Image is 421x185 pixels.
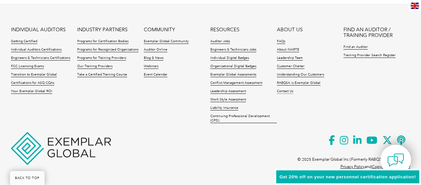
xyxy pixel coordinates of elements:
a: Blog & News [144,56,163,61]
a: Programs for Recognized Organizations [77,48,138,52]
a: Understanding Our Customers [277,73,324,77]
a: Auditor Online [144,48,167,52]
p: © 2025 Exemplar Global Inc (Formerly RABQSA International). [298,156,410,163]
a: Our Training Providers [77,64,112,69]
a: INDUSTRY PARTNERS [77,27,127,33]
a: Getting Certified [11,39,37,44]
a: Copyright Disclaimer [372,164,410,169]
a: RESOURCES [210,27,239,33]
a: Conflict Management Assessment [210,81,262,86]
a: FAQs [277,39,285,44]
a: Find an Auditor [343,45,368,50]
a: RABQSA is Exemplar Global [277,81,320,86]
a: Event Calendar [144,73,167,77]
span: Get 20% off on your new personnel certification application! [280,174,416,179]
a: Work Style Assessment [210,97,246,102]
a: Organizational Digital Badges [210,64,256,69]
a: Take a Certified Training Course [77,73,127,77]
a: ABOUT US [277,27,303,33]
img: contact-chat.png [387,152,404,168]
a: Exemplar Global Community [144,39,189,44]
a: Your Exemplar Global ROI [11,89,52,94]
a: Leadership Team [277,56,303,61]
a: BACK TO TOP [10,171,45,185]
a: Training Provider Search Register [343,53,396,58]
a: Programs for Training Providers [77,56,126,61]
a: About iNARTE [277,48,299,52]
a: Certifications for ASQ CQAs [11,81,54,86]
a: FCC Licensing Exams [11,64,44,69]
a: COMMUNITY [144,27,175,33]
a: Engineers & Technicians Certifications [11,56,70,61]
a: Auditor Jobs [210,39,230,44]
a: Customer Charter [277,64,305,69]
p: and [340,163,410,170]
a: Individual Auditors Certifications [11,48,62,52]
a: Engineers & Technicians Jobs [210,48,256,52]
a: Individual Digital Badges [210,56,249,61]
img: en [411,3,419,9]
a: Privacy Policy [340,164,365,169]
a: INDIVIDUAL AUDITORS [11,27,66,33]
a: Exemplar Global Assessments [210,73,256,77]
a: Contact Us [277,89,293,94]
img: Exemplar Global [11,132,111,165]
a: Programs for Certification Bodies [77,39,128,44]
a: Continuing Professional Development (CPD) [210,114,277,123]
a: Transition to Exemplar Global [11,73,57,77]
a: Liability Insurance [210,106,238,110]
a: Webinars [144,64,158,69]
a: Leadership Assessment [210,89,246,94]
a: FIND AN AUDITOR / TRAINING PROVIDER [343,27,410,38]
